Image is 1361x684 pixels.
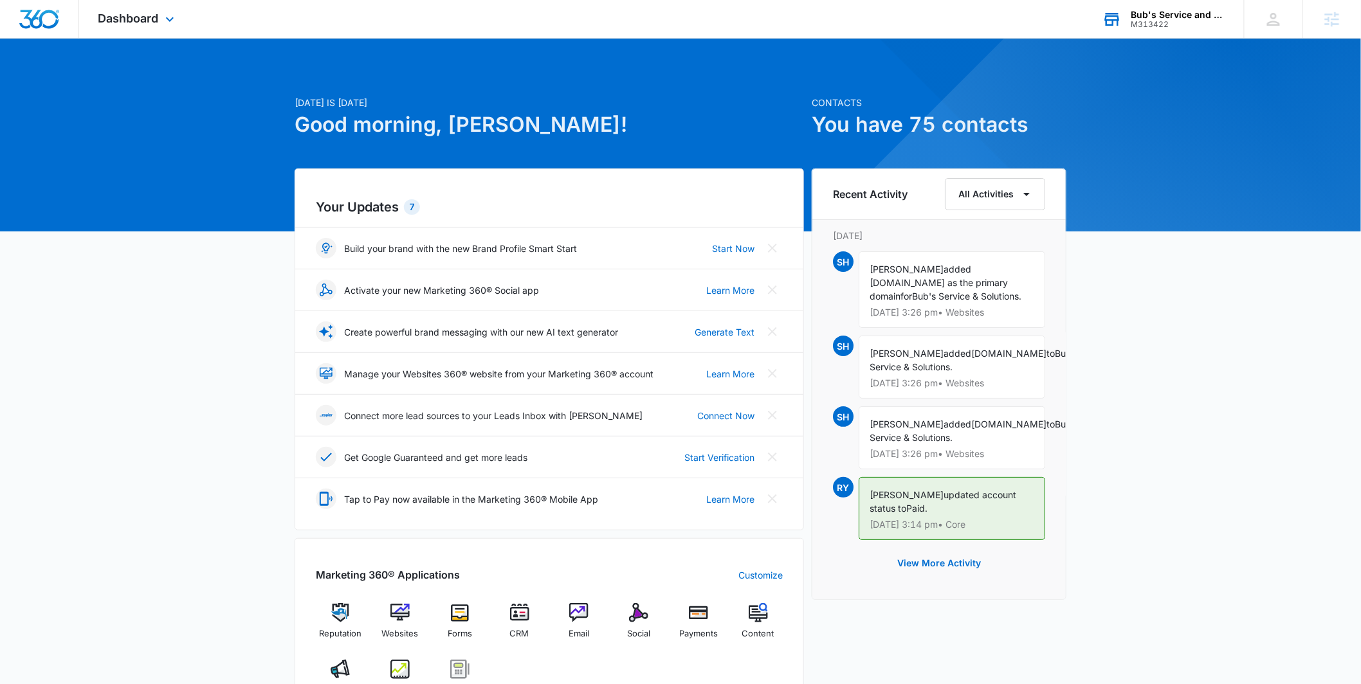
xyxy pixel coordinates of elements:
[435,603,485,649] a: Forms
[762,321,783,342] button: Close
[812,109,1066,140] h1: You have 75 contacts
[912,291,1021,301] span: Bub's Service & Solutions.
[510,627,529,640] span: CRM
[870,419,944,429] span: [PERSON_NAME]
[870,308,1034,317] p: [DATE] 3:26 pm • Websites
[870,348,944,359] span: [PERSON_NAME]
[833,251,854,272] span: SH
[142,76,217,84] div: Keywords by Traffic
[344,325,618,339] p: Create powerful brand messaging with our new AI text generator
[344,283,539,297] p: Activate your new Marketing 360® Social app
[870,264,944,274] span: [PERSON_NAME]
[870,379,1034,388] p: [DATE] 3:26 pm • Websites
[1046,419,1055,429] span: to
[674,603,724,649] a: Payments
[1131,20,1225,29] div: account id
[679,627,718,640] span: Payments
[495,603,544,649] a: CRM
[35,75,45,85] img: tab_domain_overview_orange.svg
[295,96,804,109] p: [DATE] is [DATE]
[833,477,854,498] span: RY
[382,627,419,640] span: Websites
[319,627,361,640] span: Reputation
[906,503,927,514] span: Paid.
[36,21,63,31] div: v 4.0.25
[344,409,643,422] p: Connect more lead sources to your Leads Inbox with [PERSON_NAME]
[21,33,31,44] img: website_grey.svg
[971,419,1046,429] span: [DOMAIN_NAME]
[945,178,1045,210] button: All Activities
[344,451,527,464] p: Get Google Guaranteed and get more leads
[900,291,912,301] span: for
[627,627,650,640] span: Social
[870,520,1034,529] p: [DATE] 3:14 pm • Core
[316,567,460,582] h2: Marketing 360® Applications
[833,229,1045,242] p: [DATE]
[98,12,159,25] span: Dashboard
[706,283,754,297] a: Learn More
[870,489,944,500] span: [PERSON_NAME]
[344,367,653,381] p: Manage your Websites 360® website from your Marketing 360® account
[833,186,908,202] h6: Recent Activity
[812,96,1066,109] p: Contacts
[344,242,577,255] p: Build your brand with the new Brand Profile Smart Start
[712,242,754,255] a: Start Now
[762,238,783,258] button: Close
[944,348,971,359] span: added
[569,627,589,640] span: Email
[738,568,783,582] a: Customize
[733,603,783,649] a: Content
[697,409,754,422] a: Connect Now
[870,449,1034,458] p: [DATE] 3:26 pm • Websites
[833,336,854,356] span: SH
[695,325,754,339] a: Generate Text
[1131,10,1225,20] div: account name
[742,627,774,640] span: Content
[833,406,854,427] span: SH
[295,109,804,140] h1: Good morning, [PERSON_NAME]!
[762,489,783,509] button: Close
[884,548,994,579] button: View More Activity
[316,603,365,649] a: Reputation
[706,367,754,381] a: Learn More
[762,280,783,300] button: Close
[128,75,138,85] img: tab_keywords_by_traffic_grey.svg
[448,627,472,640] span: Forms
[554,603,604,649] a: Email
[971,348,1046,359] span: [DOMAIN_NAME]
[684,451,754,464] a: Start Verification
[762,405,783,426] button: Close
[870,264,1008,301] span: added [DOMAIN_NAME] as the primary domain
[344,492,598,506] p: Tap to Pay now available in the Marketing 360® Mobile App
[316,197,783,217] h2: Your Updates
[762,447,783,467] button: Close
[49,76,115,84] div: Domain Overview
[944,419,971,429] span: added
[1046,348,1055,359] span: to
[21,21,31,31] img: logo_orange.svg
[376,603,425,649] a: Websites
[614,603,664,649] a: Social
[404,199,420,215] div: 7
[706,492,754,506] a: Learn More
[762,363,783,384] button: Close
[33,33,142,44] div: Domain: [DOMAIN_NAME]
